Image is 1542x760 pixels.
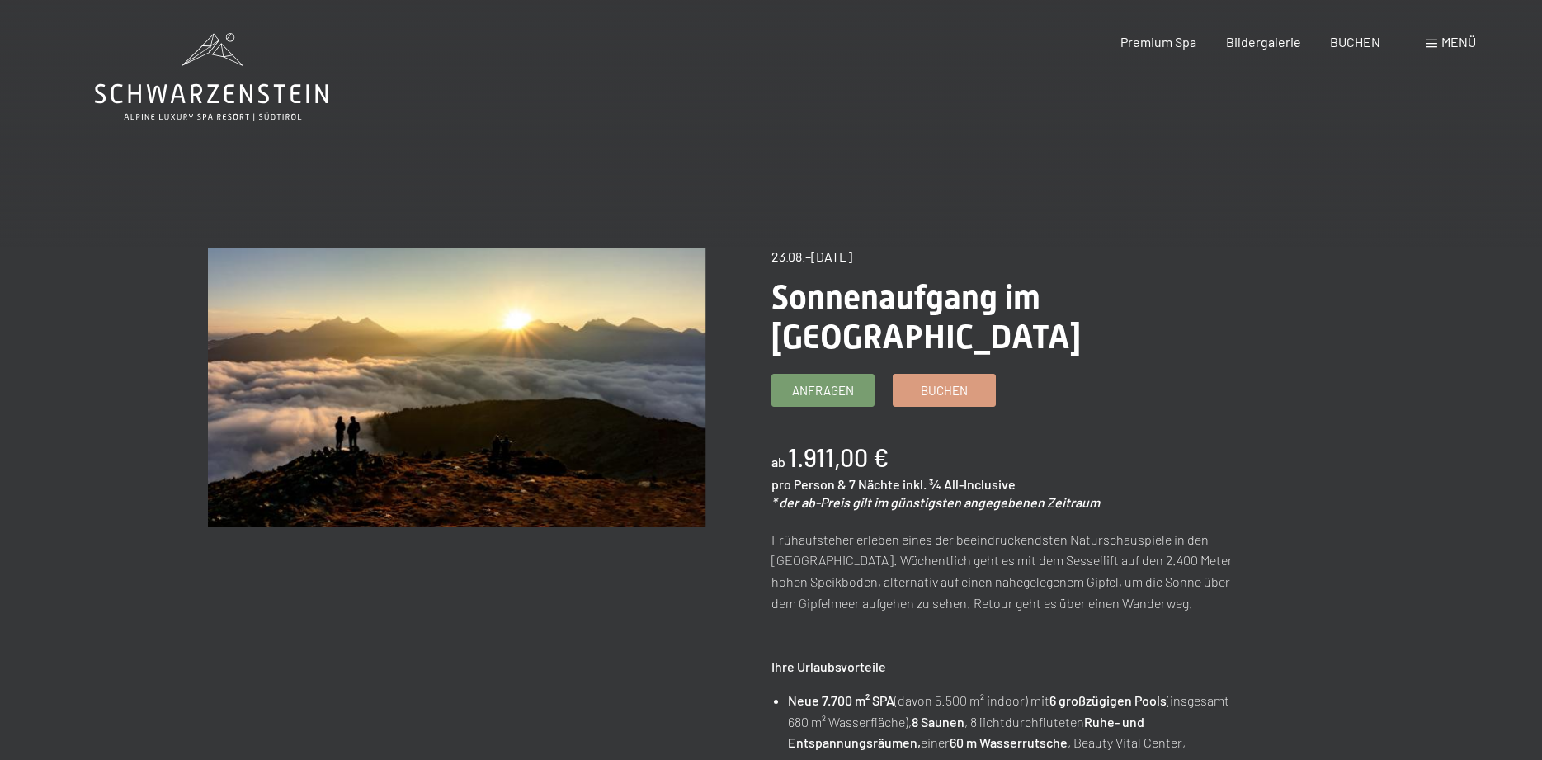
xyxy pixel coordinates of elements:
[771,454,785,470] span: ab
[1049,692,1167,708] strong: 6 großzügigen Pools
[771,476,846,492] span: pro Person &
[788,442,889,472] b: 1.911,00 €
[788,692,894,708] strong: Neue 7.700 m² SPA
[1120,34,1196,50] a: Premium Spa
[1441,34,1476,50] span: Menü
[208,248,705,527] img: Sonnenaufgang im Ahrntal
[1330,34,1380,50] a: BUCHEN
[912,714,964,729] strong: 8 Saunen
[771,278,1081,356] span: Sonnenaufgang im [GEOGRAPHIC_DATA]
[894,375,995,406] a: Buchen
[771,529,1269,613] p: Frühaufsteher erleben eines der beeindruckendsten Naturschauspiele in den [GEOGRAPHIC_DATA]. Wöch...
[771,659,886,674] strong: Ihre Urlaubsvorteile
[903,476,1016,492] span: inkl. ¾ All-Inclusive
[1226,34,1301,50] a: Bildergalerie
[772,375,874,406] a: Anfragen
[950,734,1068,750] strong: 60 m Wasserrutsche
[921,382,968,399] span: Buchen
[792,382,854,399] span: Anfragen
[849,476,900,492] span: 7 Nächte
[771,248,852,264] span: 23.08.–[DATE]
[771,494,1100,510] em: * der ab-Preis gilt im günstigsten angegebenen Zeitraum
